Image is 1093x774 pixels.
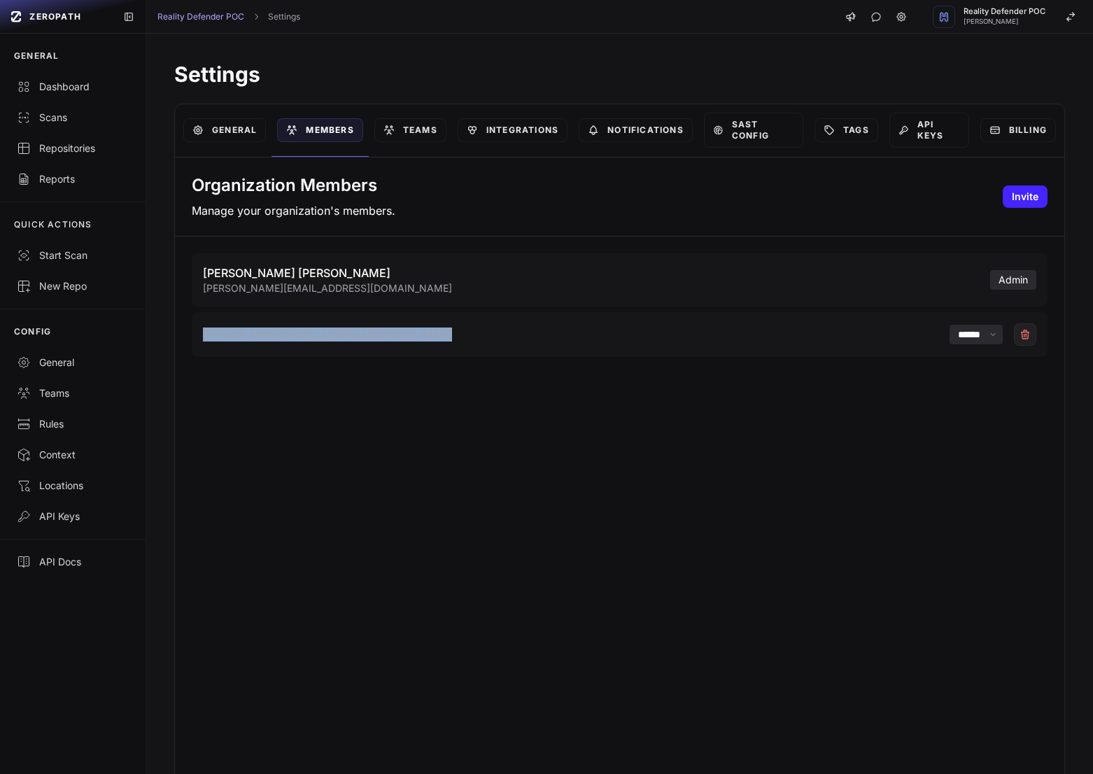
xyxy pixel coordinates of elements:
span: Reality Defender POC [964,8,1045,15]
span: [PERSON_NAME] [964,18,1045,25]
button: Invite [1003,185,1048,208]
h2: Organization Members [192,174,395,197]
div: API Docs [17,555,129,569]
a: Integrations [458,118,567,142]
span: ZEROPATH [29,11,81,22]
div: New Repo [17,279,129,293]
div: Rules [17,417,129,431]
span: [PERSON_NAME][EMAIL_ADDRESS][DOMAIN_NAME] [203,281,452,295]
div: Scans [17,111,129,125]
a: Billing [980,118,1056,142]
p: CONFIG [14,326,51,337]
span: admin [990,270,1036,290]
nav: breadcrumb [157,11,300,22]
p: QUICK ACTIONS [14,219,92,230]
svg: chevron right, [251,12,261,22]
a: Settings [268,11,300,22]
div: Start Scan [17,248,129,262]
a: Tags [815,118,878,142]
div: Context [17,448,129,462]
a: Notifications [579,118,693,142]
a: Members [277,118,362,142]
div: Locations [17,479,129,493]
p: GENERAL [14,50,59,62]
h1: Settings [174,62,1065,87]
span: [PERSON_NAME][EMAIL_ADDRESS][DOMAIN_NAME] [203,328,452,342]
div: Repositories [17,141,129,155]
a: General [183,118,266,142]
p: Manage your organization's members. [192,202,395,219]
a: ZEROPATH [6,6,112,28]
div: Dashboard [17,80,129,94]
div: Teams [17,386,129,400]
a: Teams [374,118,446,142]
a: SAST Config [704,113,803,148]
div: API Keys [17,509,129,523]
div: Reports [17,172,129,186]
span: [PERSON_NAME] [PERSON_NAME] [203,265,452,281]
a: API Keys [889,113,969,148]
div: General [17,356,129,370]
a: Reality Defender POC [157,11,244,22]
